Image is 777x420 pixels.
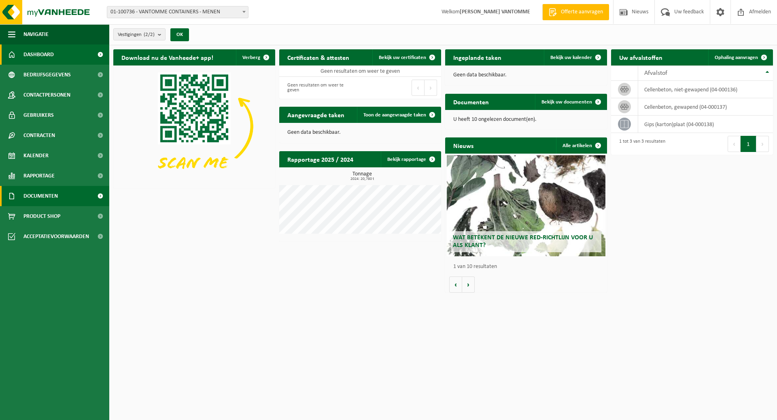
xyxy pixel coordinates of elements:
[611,49,671,65] h2: Uw afvalstoffen
[23,85,70,105] span: Contactpersonen
[144,32,155,37] count: (2/2)
[541,99,592,105] span: Bekijk uw documenten
[242,55,260,60] span: Verberg
[462,276,475,293] button: Volgende
[453,264,603,270] p: 1 van 10 resultaten
[460,9,530,15] strong: [PERSON_NAME] VANTOMME
[615,135,665,153] div: 1 tot 3 van 3 resultaten
[756,136,769,152] button: Next
[170,28,189,41] button: OK
[23,125,55,146] span: Contracten
[638,98,773,116] td: cellenbeton, gewapend (04-000137)
[447,155,605,256] a: Wat betekent de nieuwe RED-richtlijn voor u als klant?
[550,55,592,60] span: Bekijk uw kalender
[113,65,275,187] img: Download de VHEPlus App
[279,151,361,167] h2: Rapportage 2025 / 2024
[535,94,606,110] a: Bekijk uw documenten
[283,171,441,181] h3: Tonnage
[23,206,60,226] span: Product Shop
[118,29,155,41] span: Vestigingen
[708,49,772,65] a: Ophaling aanvragen
[644,70,667,76] span: Afvalstof
[728,136,741,152] button: Previous
[379,55,426,60] span: Bekijk uw certificaten
[23,146,49,166] span: Kalender
[23,226,89,247] span: Acceptatievoorwaarden
[559,8,605,16] span: Offerte aanvragen
[638,116,773,133] td: gips (karton)plaat (04-000138)
[357,107,440,123] a: Toon de aangevraagde taken
[283,79,356,97] div: Geen resultaten om weer te geven
[23,105,54,125] span: Gebruikers
[23,166,55,186] span: Rapportage
[445,94,497,110] h2: Documenten
[556,137,606,154] a: Alle artikelen
[638,81,773,98] td: cellenbeton, niet-gewapend (04-000136)
[236,49,274,65] button: Verberg
[279,49,357,65] h2: Certificaten & attesten
[363,112,426,118] span: Toon de aangevraagde taken
[283,177,441,181] span: 2024: 20,780 t
[412,80,425,96] button: Previous
[445,137,482,153] h2: Nieuws
[23,65,71,85] span: Bedrijfsgegevens
[287,130,433,135] p: Geen data beschikbaar.
[715,55,758,60] span: Ophaling aanvragen
[453,234,593,249] span: Wat betekent de nieuwe RED-richtlijn voor u als klant?
[23,44,54,65] span: Dashboard
[449,276,462,293] button: Vorige
[544,49,606,65] a: Bekijk uw kalender
[453,117,599,122] p: U heeft 10 ongelezen document(en).
[453,72,599,78] p: Geen data beschikbaar.
[425,80,437,96] button: Next
[381,151,440,167] a: Bekijk rapportage
[113,28,166,40] button: Vestigingen(2/2)
[741,136,756,152] button: 1
[113,49,221,65] h2: Download nu de Vanheede+ app!
[107,6,248,18] span: 01-100736 - VANTOMME CONTAINERS - MENEN
[445,49,510,65] h2: Ingeplande taken
[23,24,49,44] span: Navigatie
[372,49,440,65] a: Bekijk uw certificaten
[542,4,609,20] a: Offerte aanvragen
[279,65,441,77] td: Geen resultaten om weer te geven
[279,107,352,122] h2: Aangevraagde taken
[23,186,58,206] span: Documenten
